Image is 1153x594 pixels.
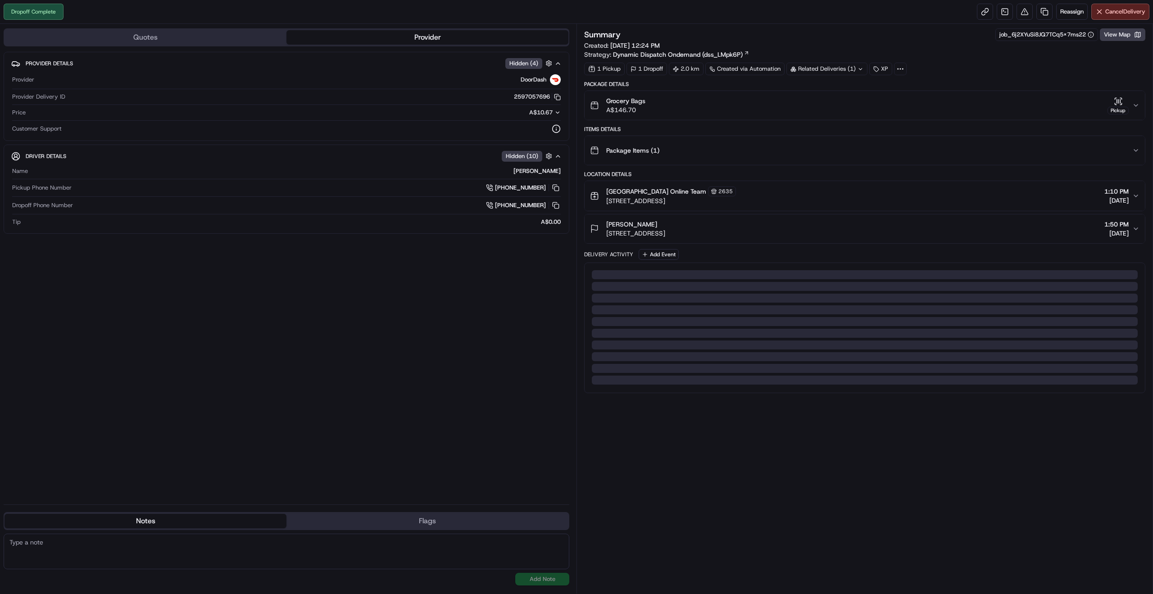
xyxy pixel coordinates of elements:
[502,150,554,162] button: Hidden (10)
[584,63,625,75] div: 1 Pickup
[1108,97,1129,114] button: Pickup
[613,50,743,59] span: Dynamic Dispatch Ondemand (dss_LMpk6P)
[11,149,562,163] button: Driver DetailsHidden (10)
[1104,229,1129,238] span: [DATE]
[606,187,706,196] span: [GEOGRAPHIC_DATA] Online Team
[486,200,561,210] a: [PHONE_NUMBER]
[5,30,286,45] button: Quotes
[639,249,679,260] button: Add Event
[1104,196,1129,205] span: [DATE]
[585,136,1145,165] button: Package Items (1)
[12,201,73,209] span: Dropoff Phone Number
[584,50,749,59] div: Strategy:
[786,63,867,75] div: Related Deliveries (1)
[1056,4,1088,20] button: Reassign
[613,50,749,59] a: Dynamic Dispatch Ondemand (dss_LMpk6P)
[12,184,72,192] span: Pickup Phone Number
[606,220,657,229] span: [PERSON_NAME]
[1108,107,1129,114] div: Pickup
[12,167,28,175] span: Name
[514,93,561,101] button: 2597057696
[505,58,554,69] button: Hidden (4)
[481,109,561,117] button: A$10.67
[606,96,645,105] span: Grocery Bags
[495,184,546,192] span: [PHONE_NUMBER]
[606,196,736,205] span: [STREET_ADDRESS]
[584,31,621,39] h3: Summary
[705,63,785,75] a: Created via Automation
[32,167,561,175] div: [PERSON_NAME]
[584,81,1145,88] div: Package Details
[585,181,1145,211] button: [GEOGRAPHIC_DATA] Online Team2635[STREET_ADDRESS]1:10 PM[DATE]
[1105,8,1145,16] span: Cancel Delivery
[626,63,667,75] div: 1 Dropoff
[584,251,633,258] div: Delivery Activity
[486,183,561,193] a: [PHONE_NUMBER]
[26,60,73,67] span: Provider Details
[669,63,704,75] div: 2.0 km
[12,93,65,101] span: Provider Delivery ID
[606,105,645,114] span: A$146.70
[585,91,1145,120] button: Grocery BagsA$146.70Pickup
[11,56,562,71] button: Provider DetailsHidden (4)
[26,153,66,160] span: Driver Details
[869,63,892,75] div: XP
[999,31,1094,39] button: job_6j2XYuSi8JQ7TCq5X7ms22
[286,30,568,45] button: Provider
[286,514,568,528] button: Flags
[12,125,62,133] span: Customer Support
[5,514,286,528] button: Notes
[584,171,1145,178] div: Location Details
[1060,8,1084,16] span: Reassign
[506,152,538,160] span: Hidden ( 10 )
[1104,187,1129,196] span: 1:10 PM
[1091,4,1149,20] button: CancelDelivery
[1104,220,1129,229] span: 1:50 PM
[1100,28,1145,41] button: View Map
[521,76,546,84] span: DoorDash
[12,76,34,84] span: Provider
[509,59,538,68] span: Hidden ( 4 )
[550,74,561,85] img: doordash_logo_v2.png
[495,201,546,209] span: [PHONE_NUMBER]
[24,218,561,226] div: A$0.00
[12,218,21,226] span: Tip
[529,109,553,116] span: A$10.67
[718,188,733,195] span: 2635
[606,229,665,238] span: [STREET_ADDRESS]
[584,41,660,50] span: Created:
[12,109,26,117] span: Price
[606,146,659,155] span: Package Items ( 1 )
[610,41,660,50] span: [DATE] 12:24 PM
[584,126,1145,133] div: Items Details
[585,214,1145,243] button: [PERSON_NAME][STREET_ADDRESS]1:50 PM[DATE]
